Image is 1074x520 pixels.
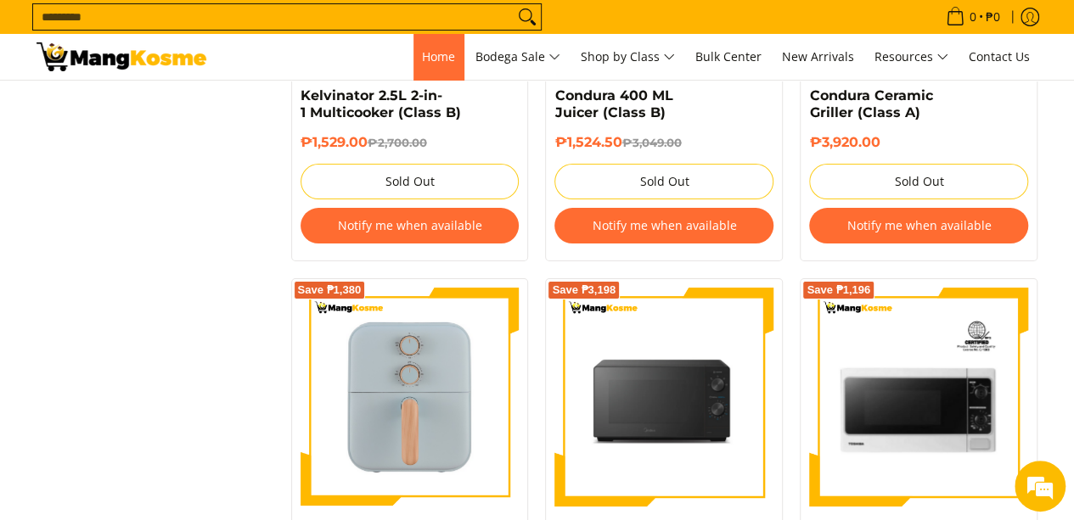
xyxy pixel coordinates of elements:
[301,208,520,243] button: Notify me when available
[866,34,957,80] a: Resources
[422,48,455,64] span: Home
[301,87,461,120] a: Kelvinator 2.5L 2-in-1 Multicooker (Class B)
[809,134,1028,151] h6: ₱3,920.00
[773,34,863,80] a: New Arrivals
[301,288,520,506] img: Midea 4 L Air Fryer, Light Green (Class B)
[809,164,1028,199] button: Sold Out
[514,4,541,30] button: Search
[572,34,683,80] a: Shop by Class
[278,8,319,49] div: Minimize live chat window
[807,285,870,295] span: Save ₱1,196
[98,154,234,325] span: We're online!
[475,47,560,68] span: Bodega Sale
[695,48,762,64] span: Bulk Center
[581,47,675,68] span: Shop by Class
[687,34,770,80] a: Bulk Center
[413,34,464,80] a: Home
[301,134,520,151] h6: ₱1,529.00
[301,164,520,199] button: Sold Out
[969,48,1030,64] span: Contact Us
[223,34,1038,80] nav: Main Menu
[37,42,206,71] img: Small Appliances l Mang Kosme: Home Appliances Warehouse Sale | Page 3
[554,208,773,243] button: Notify me when available
[960,34,1038,80] a: Contact Us
[552,285,616,295] span: Save ₱3,198
[621,136,681,149] del: ₱3,049.00
[554,164,773,199] button: Sold Out
[467,34,569,80] a: Bodega Sale
[782,48,854,64] span: New Arrivals
[298,285,362,295] span: Save ₱1,380
[368,136,427,149] del: ₱2,700.00
[554,288,773,506] img: Midea 30 L Inverter Digital Microwave Oven w/ IOT (Class B)
[88,95,285,117] div: Chat with us now
[967,11,979,23] span: 0
[983,11,1003,23] span: ₱0
[8,343,323,402] textarea: Type your message and hit 'Enter'
[874,47,948,68] span: Resources
[809,208,1028,243] button: Notify me when available
[809,87,932,120] a: Condura Ceramic Griller (Class A)
[809,288,1028,506] img: Toshiba 20 L Mechanical Microwave Oven (Class B)
[554,87,672,120] a: Condura 400 ML Juicer (Class B)
[941,8,1005,26] span: •
[554,134,773,151] h6: ₱1,524.50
